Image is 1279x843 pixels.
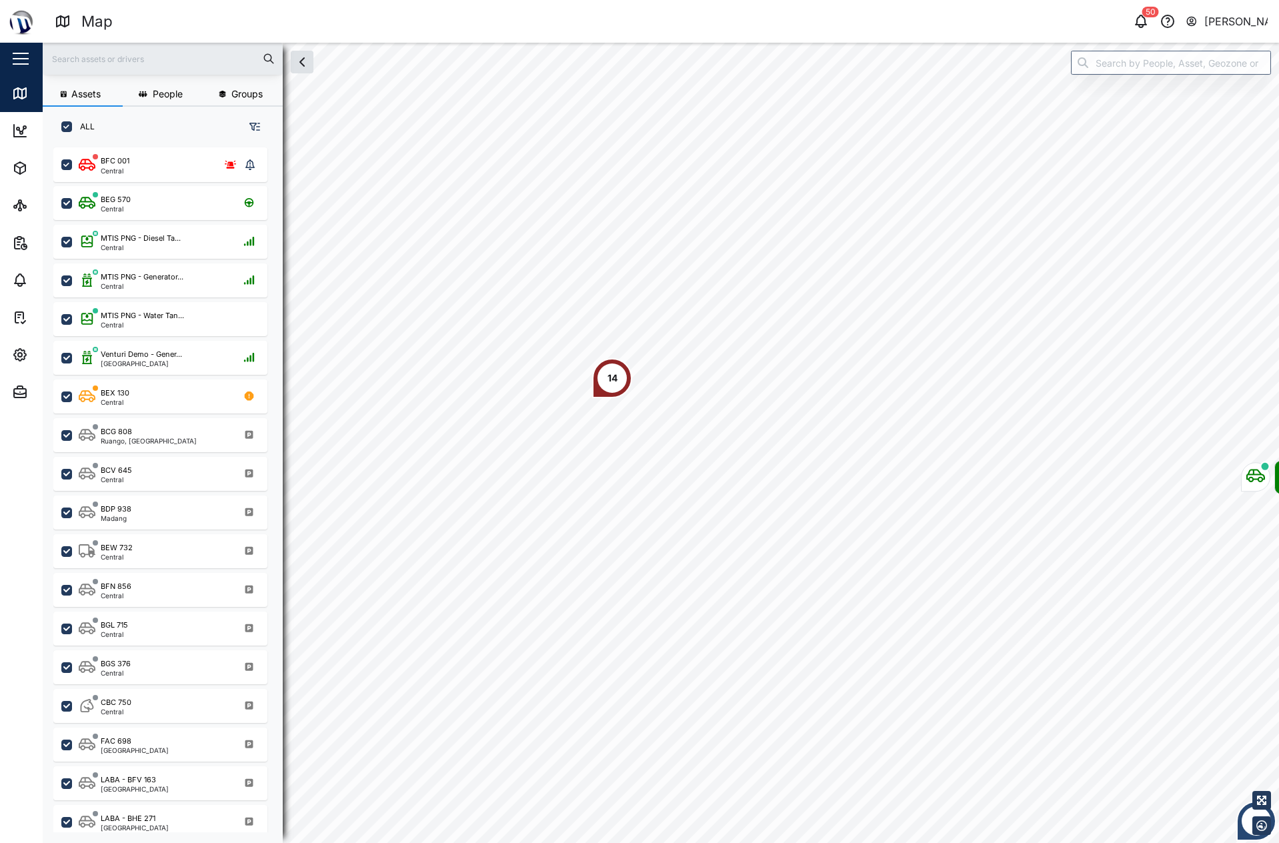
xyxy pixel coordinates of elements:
[101,747,169,754] div: [GEOGRAPHIC_DATA]
[81,10,113,33] div: Map
[35,86,65,101] div: Map
[101,515,131,522] div: Madang
[35,310,71,325] div: Tasks
[101,581,131,592] div: BFN 856
[101,194,131,205] div: BEG 570
[101,708,131,715] div: Central
[101,399,129,405] div: Central
[1142,7,1159,17] div: 50
[53,143,282,832] div: grid
[35,273,76,287] div: Alarms
[35,347,82,362] div: Settings
[231,89,263,99] span: Groups
[101,349,182,360] div: Venturi Demo - Gener...
[101,658,131,670] div: BGS 376
[101,205,131,212] div: Central
[101,736,131,747] div: FAC 698
[101,697,131,708] div: CBC 750
[101,504,131,515] div: BDP 938
[7,7,36,36] img: Main Logo
[35,198,67,213] div: Sites
[101,244,181,251] div: Central
[101,310,184,321] div: MTIS PNG - Water Tan...
[101,438,197,444] div: Ruango, [GEOGRAPHIC_DATA]
[101,476,132,483] div: Central
[607,371,617,385] div: 14
[101,824,169,831] div: [GEOGRAPHIC_DATA]
[35,123,95,138] div: Dashboard
[101,155,129,167] div: BFC 001
[101,592,131,599] div: Central
[43,43,1279,843] canvas: Map
[101,360,182,367] div: [GEOGRAPHIC_DATA]
[101,387,129,399] div: BEX 130
[35,385,74,399] div: Admin
[101,631,128,638] div: Central
[101,283,183,289] div: Central
[101,426,132,438] div: BCG 808
[1071,51,1271,75] input: Search by People, Asset, Geozone or Place
[35,235,80,250] div: Reports
[101,620,128,631] div: BGL 715
[101,167,129,174] div: Central
[1204,13,1268,30] div: [PERSON_NAME]
[101,321,184,328] div: Central
[101,271,183,283] div: MTIS PNG - Generator...
[1236,801,1276,841] div: Map marker
[101,233,181,244] div: MTIS PNG - Diesel Ta...
[1185,12,1268,31] button: [PERSON_NAME]
[101,786,169,792] div: [GEOGRAPHIC_DATA]
[101,813,155,824] div: LABA - BHE 271
[101,554,133,560] div: Central
[71,89,101,99] span: Assets
[35,161,76,175] div: Assets
[101,465,132,476] div: BCV 645
[101,542,133,554] div: BEW 732
[592,358,632,398] div: Map marker
[51,49,275,69] input: Search assets or drivers
[101,774,156,786] div: LABA - BFV 163
[72,121,95,132] label: ALL
[153,89,183,99] span: People
[101,670,131,676] div: Central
